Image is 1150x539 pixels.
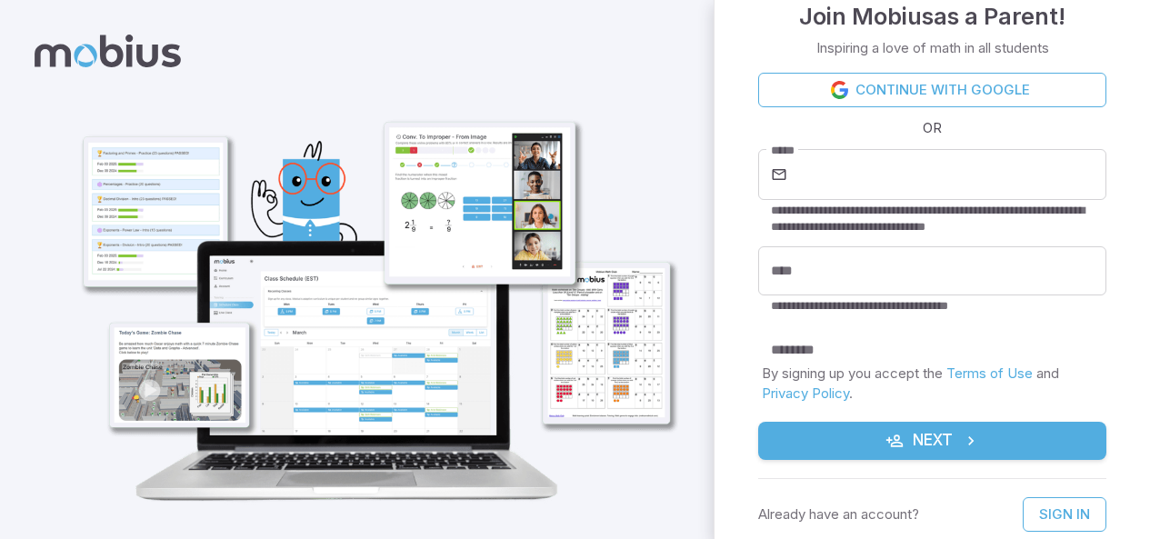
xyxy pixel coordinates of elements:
p: Inspiring a love of math in all students [816,38,1049,58]
p: Already have an account? [758,504,919,524]
a: Privacy Policy [762,384,849,402]
span: OR [918,118,946,138]
img: parent_1-illustration [51,51,692,521]
button: Next [758,422,1106,460]
a: Continue with Google [758,73,1106,107]
p: By signing up you accept the and . [762,364,1103,404]
a: Terms of Use [946,364,1033,382]
a: Sign In [1023,497,1106,532]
